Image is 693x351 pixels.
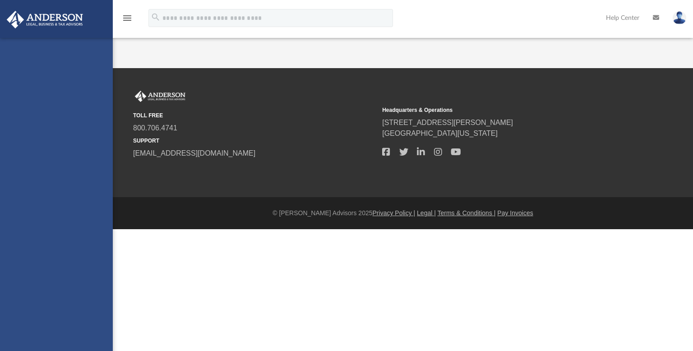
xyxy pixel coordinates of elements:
a: Terms & Conditions | [438,209,496,217]
i: search [151,12,161,22]
a: [GEOGRAPHIC_DATA][US_STATE] [382,129,498,137]
small: SUPPORT [133,137,376,145]
a: [STREET_ADDRESS][PERSON_NAME] [382,119,513,126]
img: Anderson Advisors Platinum Portal [133,91,187,102]
small: Headquarters & Operations [382,106,625,114]
div: © [PERSON_NAME] Advisors 2025 [113,208,693,218]
a: 800.706.4741 [133,124,177,132]
img: User Pic [673,11,686,24]
a: Pay Invoices [497,209,533,217]
a: Legal | [417,209,436,217]
a: menu [122,17,133,23]
a: Privacy Policy | [373,209,416,217]
i: menu [122,13,133,23]
a: [EMAIL_ADDRESS][DOMAIN_NAME] [133,149,255,157]
img: Anderson Advisors Platinum Portal [4,11,86,28]
small: TOLL FREE [133,111,376,120]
